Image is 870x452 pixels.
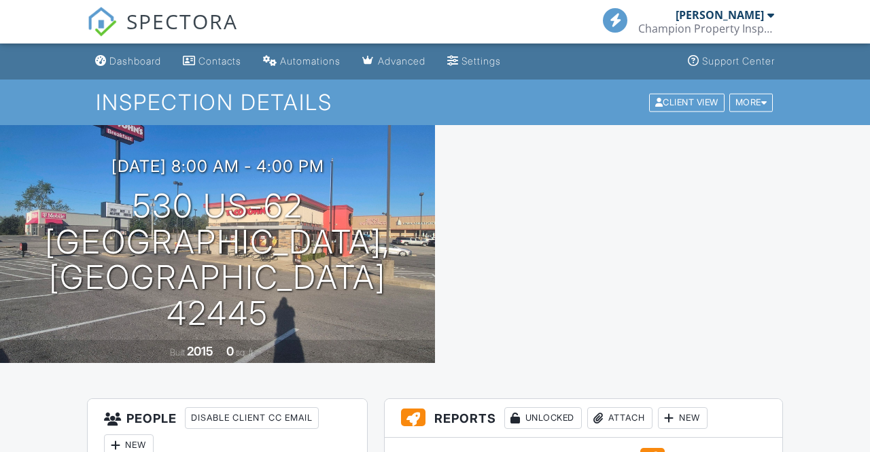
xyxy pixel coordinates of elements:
img: The Best Home Inspection Software - Spectora [87,7,117,37]
div: 2015 [187,344,213,358]
div: More [729,93,773,111]
div: Settings [462,55,501,67]
h1: 530 US-62 [GEOGRAPHIC_DATA], [GEOGRAPHIC_DATA] 42445 [22,188,413,332]
a: Dashboard [90,49,167,74]
a: Advanced [357,49,431,74]
div: Advanced [378,55,425,67]
a: Contacts [177,49,247,74]
div: Champion Property Inspection LLC [638,22,774,35]
div: Support Center [702,55,775,67]
a: Client View [648,97,728,107]
span: SPECTORA [126,7,238,35]
div: Unlocked [504,407,582,429]
h3: [DATE] 8:00 am - 4:00 pm [111,157,324,175]
div: Automations [280,55,341,67]
span: Built [170,347,185,358]
div: 0 [226,344,234,358]
div: New [658,407,708,429]
div: Disable Client CC Email [185,407,319,429]
a: SPECTORA [87,18,238,47]
a: Support Center [682,49,780,74]
div: Contacts [198,55,241,67]
span: sq. ft. [236,347,255,358]
h1: Inspection Details [96,90,774,114]
a: Automations (Basic) [258,49,346,74]
div: Attach [587,407,652,429]
h3: Reports [385,399,782,438]
div: Client View [649,93,725,111]
a: Settings [442,49,506,74]
div: [PERSON_NAME] [676,8,764,22]
div: Dashboard [109,55,161,67]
